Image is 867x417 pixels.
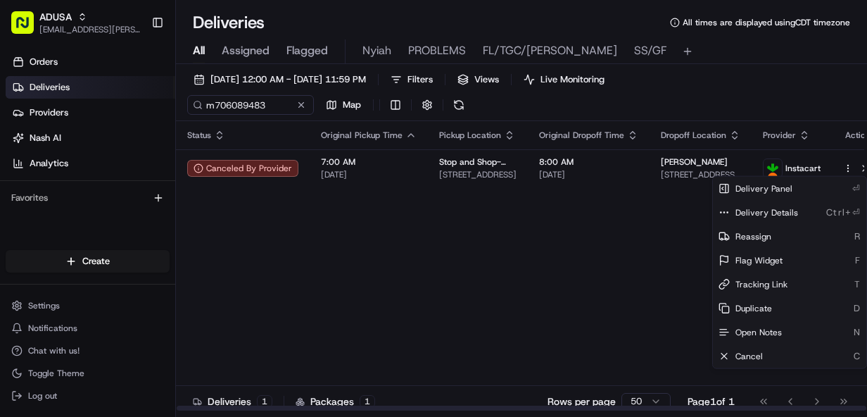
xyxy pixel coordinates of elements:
span: All times are displayed using CDT timezone [683,17,850,28]
span: Stop and Shop-542 [439,156,517,168]
span: Orders [30,56,58,68]
span: T [854,278,861,291]
span: Original Dropoff Time [539,130,624,141]
span: ADUSA [39,10,72,24]
span: D [854,302,861,315]
span: Open Notes [735,327,782,338]
span: Dropoff Location [661,130,726,141]
span: Assigned [222,42,270,59]
span: Analytics [30,157,68,170]
span: [STREET_ADDRESS][PERSON_NAME] [661,169,740,180]
span: FL/TGC/[PERSON_NAME] [483,42,617,59]
span: Nyiah [362,42,391,59]
span: Provider [763,130,796,141]
button: Refresh [449,95,469,115]
div: Deliveries [193,394,272,409]
span: Toggle Theme [28,368,84,379]
span: Delivery Details [735,207,798,218]
span: PROBLEMS [408,42,466,59]
span: Tracking Link [735,279,787,290]
span: Create [82,255,110,268]
span: R [854,230,861,243]
span: Status [187,130,211,141]
span: Views [474,73,499,86]
span: Flagged [286,42,328,59]
span: [DATE] 12:00 AM - [DATE] 11:59 PM [210,73,366,86]
div: Page 1 of 1 [688,394,735,409]
img: profile_instacart_ahold_partner.png [764,159,782,178]
span: Flag Widget [735,255,783,266]
span: [EMAIL_ADDRESS][PERSON_NAME][DOMAIN_NAME] [39,24,140,35]
span: [DATE] [539,169,638,180]
span: [DATE] [321,169,417,180]
span: 7:00 AM [321,156,417,168]
span: Providers [30,106,68,119]
h1: Deliveries [193,11,265,34]
span: Instacart [785,163,821,174]
p: Rows per page [548,394,616,409]
span: Pickup Location [439,130,501,141]
span: [PERSON_NAME] [661,156,728,168]
div: 1 [257,395,272,408]
span: All [193,42,205,59]
span: SS/GF [634,42,666,59]
span: N [854,326,861,339]
span: Ctrl+⏎ [826,206,861,219]
span: Nash AI [30,132,61,144]
span: F [855,254,861,267]
span: Log out [28,390,57,402]
div: Canceled By Provider [187,160,298,177]
span: C [854,350,861,363]
input: Type to search [187,95,314,115]
span: Chat with us! [28,345,80,356]
span: 8:00 AM [539,156,638,168]
span: Duplicate [735,303,772,314]
span: [STREET_ADDRESS] [439,169,517,180]
span: Delivery Panel [735,183,792,194]
span: Settings [28,300,60,311]
div: Packages [296,394,375,409]
span: Reassign [735,231,771,242]
span: ⏎ [852,182,861,195]
span: Filters [407,73,433,86]
span: Live Monitoring [540,73,605,86]
span: Original Pickup Time [321,130,403,141]
div: Favorites [6,187,170,209]
span: Notifications [28,323,77,334]
span: Cancel [735,351,763,362]
span: Deliveries [30,81,70,94]
div: 1 [360,395,375,408]
span: Map [343,99,361,111]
